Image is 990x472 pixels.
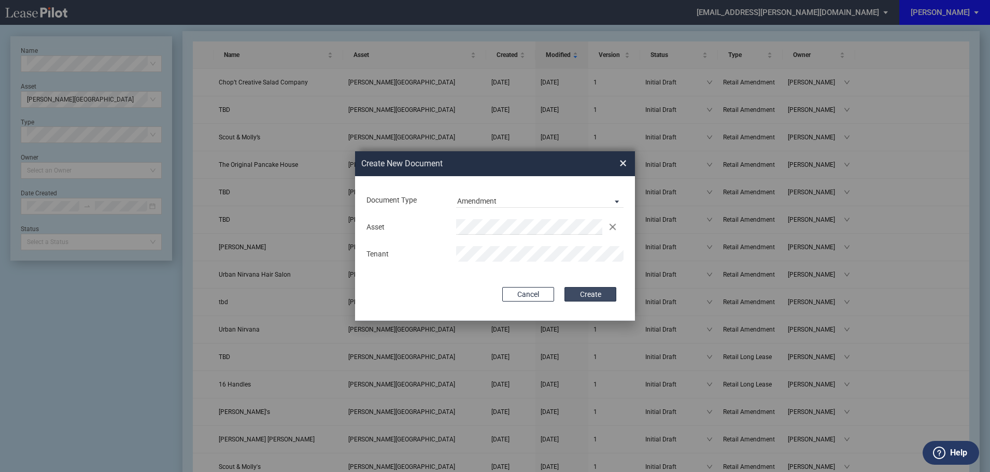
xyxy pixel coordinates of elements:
[456,192,624,208] md-select: Document Type: Amendment
[564,287,616,302] button: Create
[502,287,554,302] button: Cancel
[360,195,450,206] div: Document Type
[355,151,635,321] md-dialog: Create New ...
[360,222,450,233] div: Asset
[619,155,627,171] span: ×
[457,197,497,205] div: Amendment
[950,446,967,460] label: Help
[360,249,450,260] div: Tenant
[361,158,582,169] h2: Create New Document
